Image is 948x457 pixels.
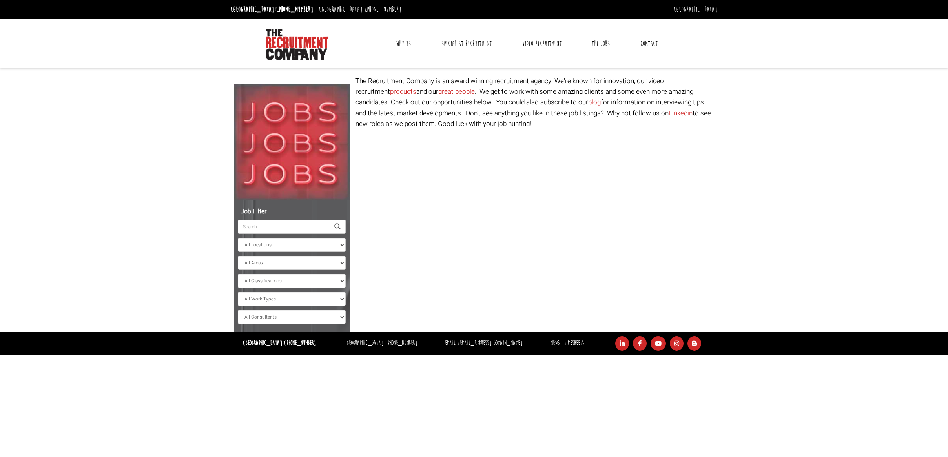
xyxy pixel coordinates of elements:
[238,220,330,234] input: Search
[390,87,416,96] a: products
[238,208,346,215] h5: Job Filter
[342,338,419,349] li: [GEOGRAPHIC_DATA]:
[276,5,313,14] a: [PHONE_NUMBER]
[564,339,584,347] a: Timesheets
[385,339,417,347] a: [PHONE_NUMBER]
[634,34,664,53] a: Contact
[586,34,616,53] a: The Jobs
[669,108,693,118] a: Linkedin
[458,339,522,347] a: [EMAIL_ADDRESS][DOMAIN_NAME]
[317,3,403,16] li: [GEOGRAPHIC_DATA]:
[551,339,560,347] a: News
[229,3,315,16] li: [GEOGRAPHIC_DATA]:
[355,76,715,129] p: The Recruitment Company is an award winning recruitment agency. We're known for innovation, our v...
[390,34,417,53] a: Why Us
[443,338,524,349] li: Email:
[234,84,350,200] img: Jobs, Jobs, Jobs
[674,5,717,14] a: [GEOGRAPHIC_DATA]
[436,34,498,53] a: Specialist Recruitment
[365,5,401,14] a: [PHONE_NUMBER]
[588,97,601,107] a: blog
[284,339,316,347] a: [PHONE_NUMBER]
[516,34,567,53] a: Video Recruitment
[438,87,475,96] a: great people
[266,29,328,60] img: The Recruitment Company
[243,339,316,347] strong: [GEOGRAPHIC_DATA]:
